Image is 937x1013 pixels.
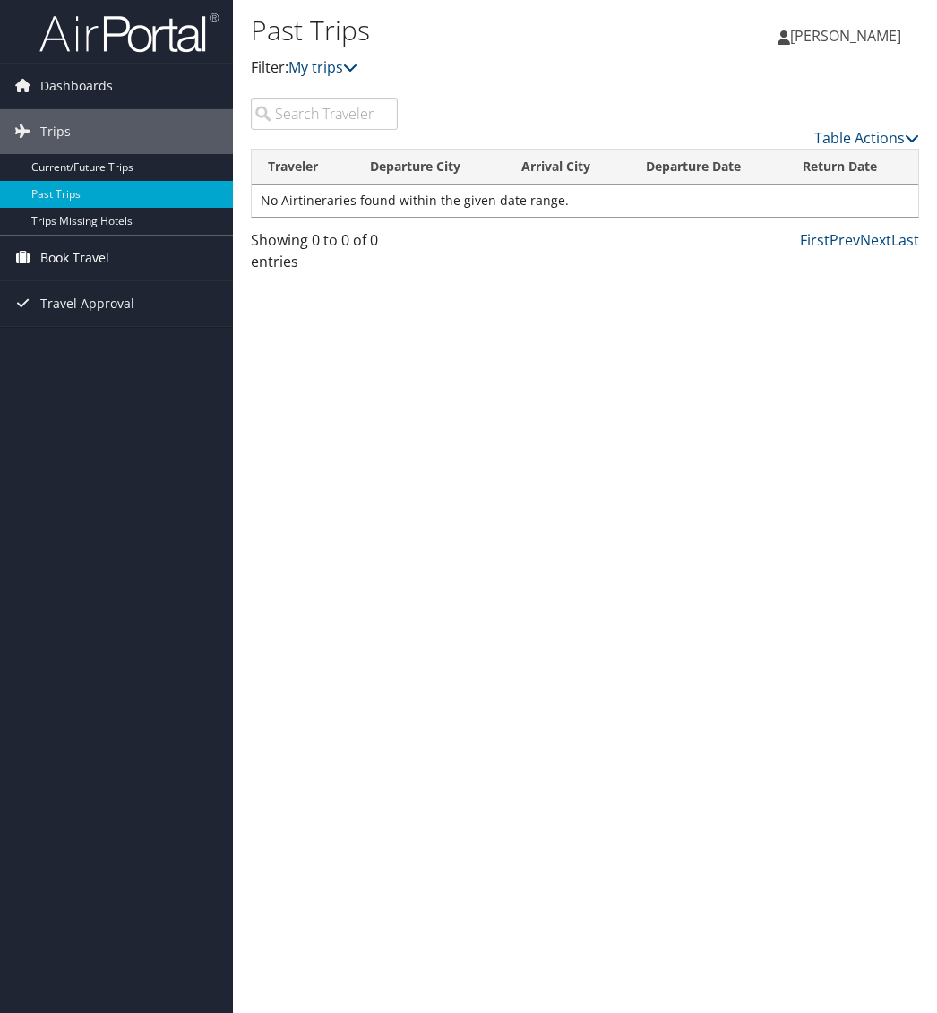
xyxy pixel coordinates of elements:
[787,150,918,185] th: Return Date: activate to sort column ascending
[252,185,918,217] td: No Airtineraries found within the given date range.
[630,150,787,185] th: Departure Date: activate to sort column ascending
[830,230,860,250] a: Prev
[288,57,357,77] a: My trips
[40,109,71,154] span: Trips
[39,12,219,54] img: airportal-logo.png
[252,150,354,185] th: Traveler: activate to sort column ascending
[778,9,919,63] a: [PERSON_NAME]
[354,150,505,185] th: Departure City: activate to sort column ascending
[251,229,398,281] div: Showing 0 to 0 of 0 entries
[40,281,134,326] span: Travel Approval
[505,150,630,185] th: Arrival City: activate to sort column ascending
[251,12,696,49] h1: Past Trips
[814,128,919,148] a: Table Actions
[790,26,901,46] span: [PERSON_NAME]
[40,64,113,108] span: Dashboards
[860,230,891,250] a: Next
[251,56,696,80] p: Filter:
[891,230,919,250] a: Last
[40,236,109,280] span: Book Travel
[251,98,398,130] input: Search Traveler or Arrival City
[800,230,830,250] a: First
